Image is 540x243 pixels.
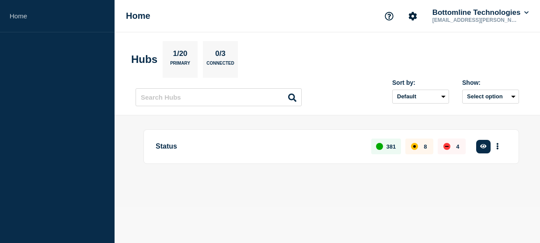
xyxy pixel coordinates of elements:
input: Search Hubs [136,88,302,106]
p: 0/3 [212,49,229,61]
div: up [376,143,383,150]
button: Bottomline Technologies [431,8,530,17]
button: Select option [462,90,519,104]
p: Status [156,139,361,155]
h2: Hubs [131,53,157,66]
button: Support [380,7,398,25]
p: 4 [456,143,459,150]
button: More actions [492,139,503,155]
p: [EMAIL_ADDRESS][PERSON_NAME][DOMAIN_NAME] [431,17,522,23]
button: Account settings [404,7,422,25]
div: down [443,143,450,150]
p: 8 [424,143,427,150]
div: affected [411,143,418,150]
div: Sort by: [392,79,449,86]
h1: Home [126,11,150,21]
div: Show: [462,79,519,86]
p: Connected [206,61,234,70]
select: Sort by [392,90,449,104]
p: 1/20 [170,49,191,61]
p: Primary [170,61,190,70]
p: 381 [387,143,396,150]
